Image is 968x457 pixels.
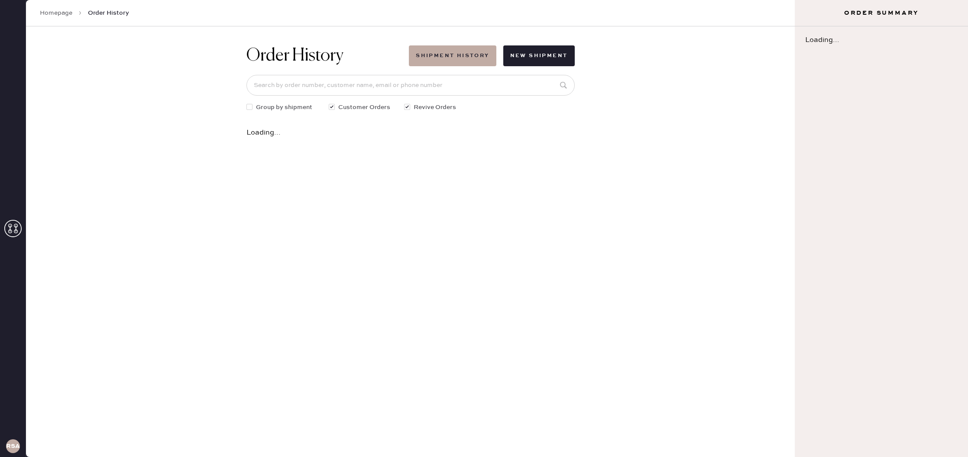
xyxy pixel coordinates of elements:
button: Shipment History [409,45,496,66]
input: Search by order number, customer name, email or phone number [246,75,575,96]
span: Group by shipment [256,103,312,112]
button: New Shipment [503,45,575,66]
div: Loading... [795,26,968,54]
h3: Order Summary [795,9,968,17]
h1: Order History [246,45,343,66]
a: Homepage [40,9,72,17]
span: Revive Orders [414,103,456,112]
div: Loading... [246,129,575,136]
span: Order History [88,9,129,17]
h3: RSA [6,443,20,449]
span: Customer Orders [338,103,390,112]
